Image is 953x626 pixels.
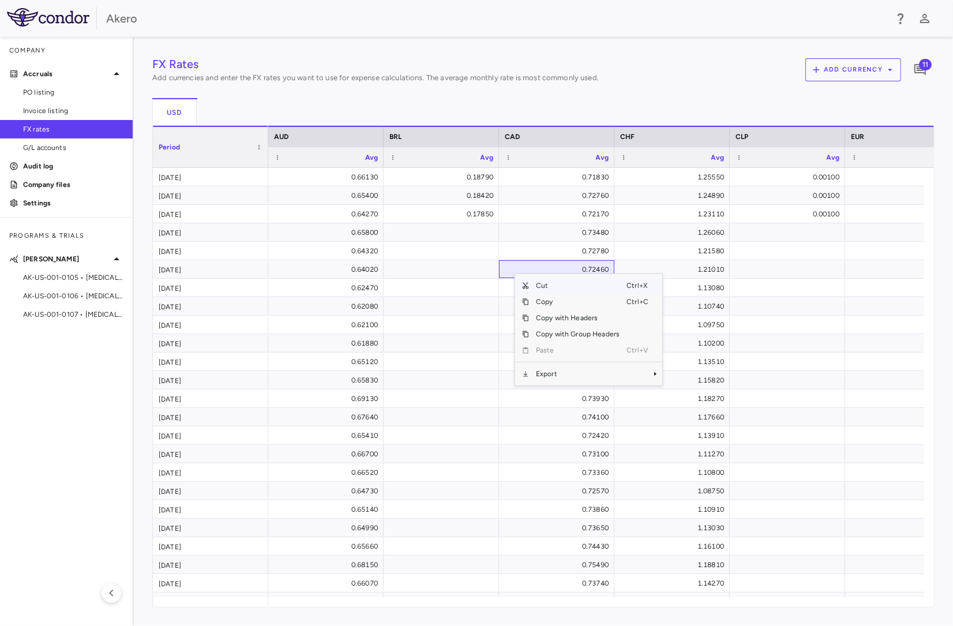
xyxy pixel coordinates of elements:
div: 0.64270 [279,205,378,223]
div: 0.00100 [740,205,839,223]
div: 1.24890 [625,186,724,205]
div: 0.73860 [509,500,609,519]
span: 11 [919,59,932,70]
div: 0.72570 [509,482,609,500]
button: Add currency [805,58,901,81]
div: 0.68150 [279,556,378,574]
div: [DATE] [153,260,268,278]
div: [DATE] [153,500,268,518]
div: [DATE] [153,297,268,315]
div: 1.21010 [625,260,724,279]
div: 1.13510 [625,353,724,371]
button: Add comment [910,60,930,80]
span: AUD [274,133,288,141]
div: 0.71760 [509,371,609,389]
div: 1.13080 [625,279,724,297]
span: Export [529,366,626,382]
div: [DATE] [153,279,268,297]
div: Akero [106,10,886,27]
span: Ctrl+X [626,278,652,294]
div: 1.13910 [625,426,724,445]
div: 0.17850 [394,205,493,223]
div: 0.00100 [740,186,839,205]
span: Copy with Group Headers [529,326,626,342]
div: 0.73100 [509,445,609,463]
div: 0.72460 [509,260,609,279]
span: Avg [711,153,724,162]
div: 0.73740 [509,574,609,593]
div: 0.65120 [279,353,378,371]
div: [DATE] [153,537,268,555]
p: Settings [23,198,123,208]
div: 0.18420 [394,186,493,205]
div: 0.65660 [279,537,378,556]
div: [DATE] [153,186,268,204]
svg: Add comment [913,63,927,77]
img: logo-full-BYUhSk78.svg [7,8,89,27]
div: [DATE] [153,426,268,444]
div: 1.13030 [625,519,724,537]
div: 0.18790 [394,168,493,186]
div: [DATE] [153,371,268,389]
div: 0.69130 [509,297,609,316]
div: 1.23110 [625,205,724,223]
div: 0.72780 [509,242,609,260]
div: 0.62100 [279,316,378,334]
span: Avg [827,153,839,162]
div: 1.21580 [625,242,724,260]
div: [DATE] [153,408,268,426]
span: Avg [596,153,609,162]
div: 1.10910 [625,500,724,519]
div: 1.10200 [625,334,724,353]
div: 0.73930 [509,389,609,408]
button: USD [152,98,197,126]
div: 1.18810 [625,556,724,574]
span: Avg [481,153,493,162]
div: 0.65410 [279,426,378,445]
span: Copy [529,294,626,310]
div: 0.73480 [509,223,609,242]
div: 1.08750 [625,482,724,500]
span: FX rates [23,124,123,134]
div: 1.09750 [625,316,724,334]
div: 0.65800 [279,223,378,242]
div: 1.17660 [625,408,724,426]
div: 0.72760 [509,186,609,205]
div: 0.67640 [279,408,378,426]
div: 0.64990 [279,519,378,537]
div: 1.16100 [625,537,724,556]
div: 0.69500 [509,279,609,297]
div: 0.72170 [509,205,609,223]
div: 0.66130 [279,168,378,186]
span: Avg [365,153,378,162]
div: 0.74430 [509,537,609,556]
div: [DATE] [153,353,268,370]
div: Context Menu [515,273,663,386]
div: [DATE] [153,334,268,352]
div: 0.73650 [509,519,609,537]
div: 1.18270 [625,389,724,408]
div: 0.69520 [509,334,609,353]
p: Company files [23,179,123,190]
div: 0.62080 [279,297,378,316]
div: 1.26060 [625,223,724,242]
div: 1.10800 [625,463,724,482]
div: 1.25550 [625,168,724,186]
div: 0.65830 [279,371,378,389]
span: EUR [851,133,864,141]
span: PO listing [23,87,123,98]
span: AK-US-001-0105 • [MEDICAL_DATA] [23,272,123,283]
span: CLP [736,133,748,141]
span: BRL [389,133,402,141]
div: [DATE] [153,168,268,186]
h4: FX Rates [152,55,599,73]
span: Ctrl+V [626,342,652,358]
span: CAD [505,133,520,141]
div: 0.75490 [509,556,609,574]
div: 0.74100 [509,408,609,426]
span: Cut [529,278,626,294]
span: Ctrl+C [626,294,652,310]
div: 0.64020 [279,260,378,279]
div: [DATE] [153,519,268,537]
div: 1.14270 [625,574,724,593]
